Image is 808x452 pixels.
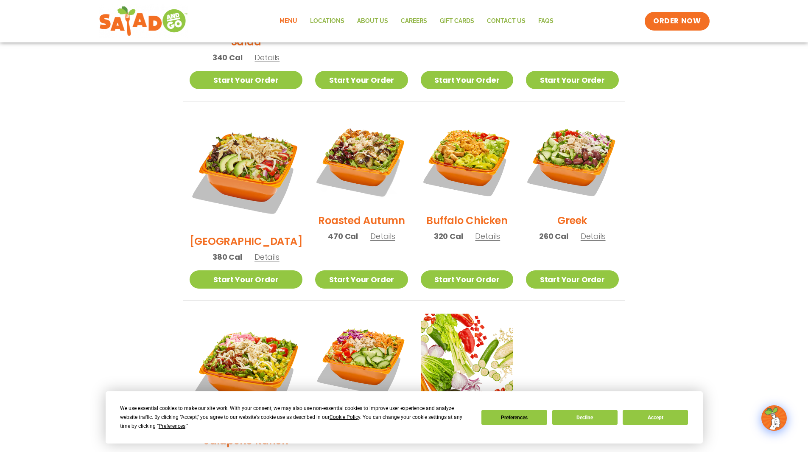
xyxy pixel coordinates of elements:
[526,270,618,289] a: Start Your Order
[212,251,242,263] span: 380 Cal
[304,11,351,31] a: Locations
[190,71,303,89] a: Start Your Order
[190,270,303,289] a: Start Your Order
[315,71,408,89] a: Start Your Order
[273,11,304,31] a: Menu
[645,12,709,31] a: ORDER NOW
[254,52,280,63] span: Details
[328,230,358,242] span: 470 Cal
[623,410,688,425] button: Accept
[190,114,303,227] img: Product photo for BBQ Ranch Salad
[526,114,618,207] img: Product photo for Greek Salad
[421,114,513,207] img: Product photo for Buffalo Chicken Salad
[330,414,360,420] span: Cookie Policy
[481,11,532,31] a: Contact Us
[106,391,703,444] div: Cookie Consent Prompt
[254,252,280,262] span: Details
[315,114,408,207] img: Product photo for Roasted Autumn Salad
[526,71,618,89] a: Start Your Order
[351,11,394,31] a: About Us
[212,52,243,63] span: 340 Cal
[552,410,618,425] button: Decline
[394,11,433,31] a: Careers
[581,231,606,241] span: Details
[433,11,481,31] a: GIFT CARDS
[421,314,513,406] img: Product photo for Build Your Own
[539,230,568,242] span: 260 Cal
[475,231,500,241] span: Details
[318,213,405,228] h2: Roasted Autumn
[99,4,188,38] img: new-SAG-logo-768×292
[120,404,471,431] div: We use essential cookies to make our site work. With your consent, we may also use non-essential ...
[653,16,701,26] span: ORDER NOW
[190,314,303,427] img: Product photo for Jalapeño Ranch Salad
[532,11,560,31] a: FAQs
[315,314,408,406] img: Product photo for Thai Salad
[557,213,587,228] h2: Greek
[481,410,547,425] button: Preferences
[421,270,513,289] a: Start Your Order
[426,213,507,228] h2: Buffalo Chicken
[315,270,408,289] a: Start Your Order
[434,230,463,242] span: 320 Cal
[762,406,786,430] img: wpChatIcon
[159,423,185,429] span: Preferences
[370,231,395,241] span: Details
[421,71,513,89] a: Start Your Order
[190,234,303,249] h2: [GEOGRAPHIC_DATA]
[273,11,560,31] nav: Menu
